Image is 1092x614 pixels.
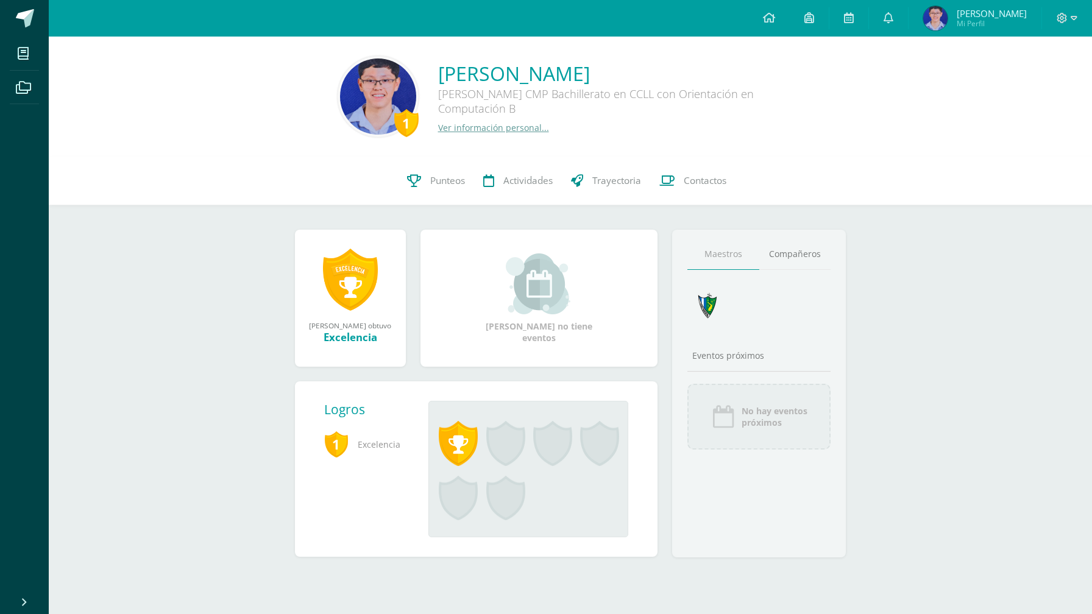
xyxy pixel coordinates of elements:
[324,428,409,461] span: Excelencia
[324,401,419,418] div: Logros
[742,405,807,428] span: No hay eventos próximos
[687,350,831,361] div: Eventos próximos
[957,18,1027,29] span: Mi Perfil
[691,289,725,323] img: 7cab5f6743d087d6deff47ee2e57ce0d.png
[687,239,759,270] a: Maestros
[340,58,416,135] img: 8934562d969965e11540933c362a7d1d.png
[506,253,572,314] img: event_small.png
[759,239,831,270] a: Compañeros
[923,6,948,30] img: eac8305da70ec4796f38150793d9e04f.png
[307,330,394,344] div: Excelencia
[684,174,726,187] span: Contactos
[438,122,549,133] a: Ver información personal...
[430,174,465,187] span: Punteos
[438,60,804,86] a: [PERSON_NAME]
[324,430,349,458] span: 1
[711,404,736,429] img: event_icon.png
[562,157,650,205] a: Trayectoria
[474,157,562,205] a: Actividades
[650,157,736,205] a: Contactos
[503,174,553,187] span: Actividades
[592,174,641,187] span: Trayectoria
[438,86,804,122] div: [PERSON_NAME] CMP Bachillerato en CCLL con Orientación en Computación B
[957,7,1027,19] span: [PERSON_NAME]
[307,320,394,330] div: [PERSON_NAME] obtuvo
[394,109,419,137] div: 1
[478,253,600,344] div: [PERSON_NAME] no tiene eventos
[398,157,474,205] a: Punteos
